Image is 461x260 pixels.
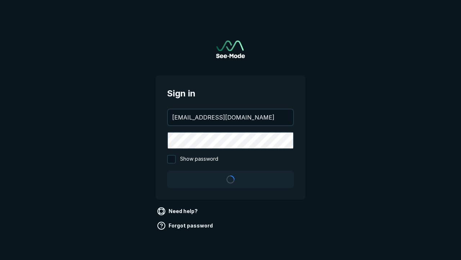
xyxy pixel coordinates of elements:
img: See-Mode Logo [216,40,245,58]
a: Need help? [156,205,201,217]
a: Forgot password [156,220,216,231]
span: Show password [180,155,218,164]
input: your@email.com [168,109,293,125]
span: Sign in [167,87,294,100]
a: Go to sign in [216,40,245,58]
